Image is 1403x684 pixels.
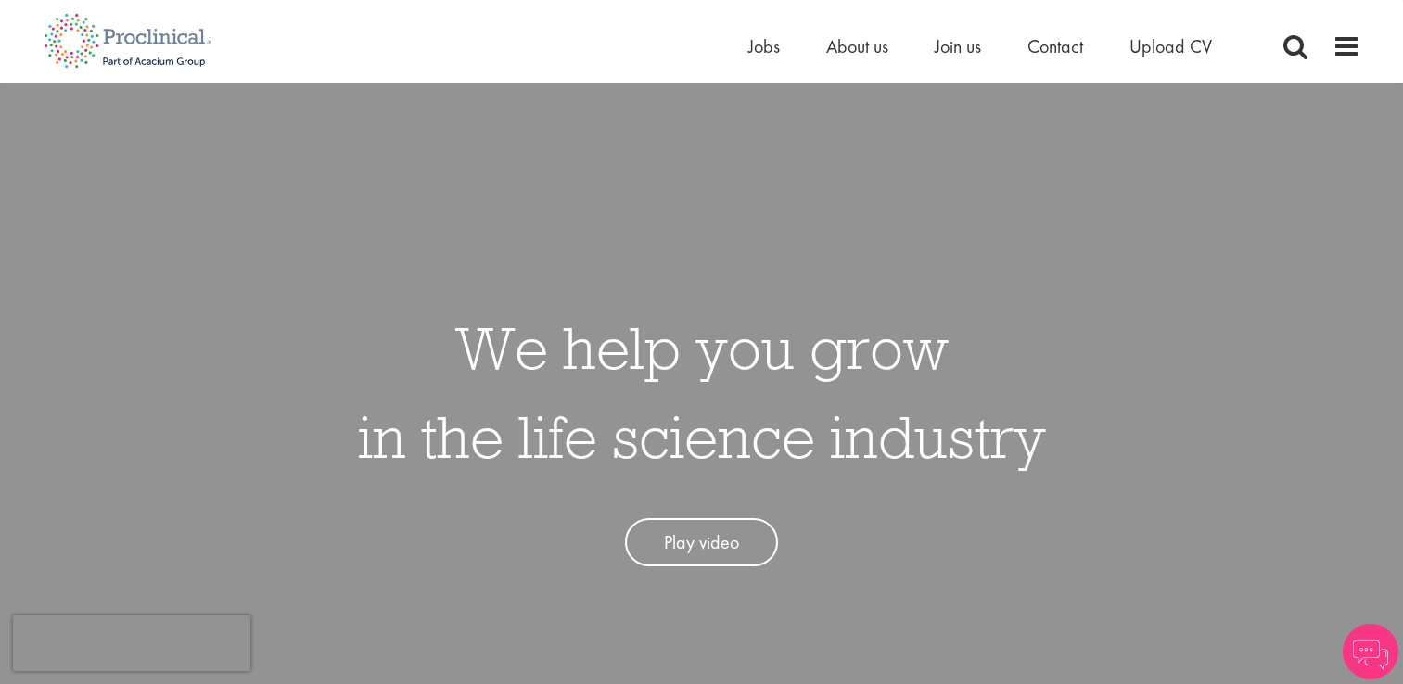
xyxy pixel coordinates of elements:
[1129,34,1212,58] a: Upload CV
[748,34,780,58] a: Jobs
[358,303,1046,481] h1: We help you grow in the life science industry
[1027,34,1083,58] a: Contact
[935,34,981,58] a: Join us
[625,518,778,567] a: Play video
[1343,624,1398,679] img: Chatbot
[826,34,888,58] a: About us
